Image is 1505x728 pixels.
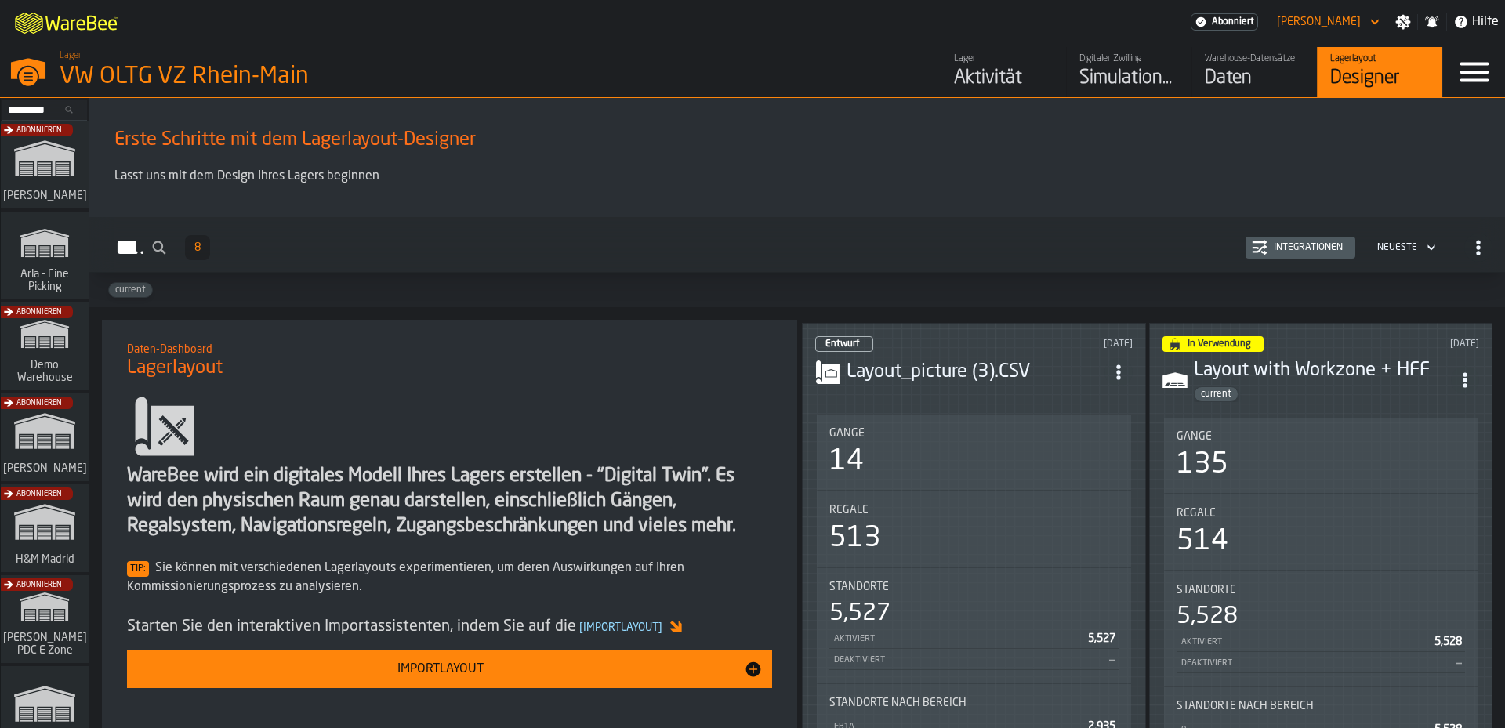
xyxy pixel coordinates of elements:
[1177,526,1228,557] div: 514
[109,284,152,295] span: current
[1373,339,1479,350] div: Updated: 7/28/2025, 3:15:43 PM Created: 2/12/2025, 5:58:08 PM
[1317,47,1442,97] a: link-to-/wh/i/44979e6c-6f66-405e-9874-c1e29f02a54a/designer
[127,561,149,577] span: Tip:
[1389,14,1417,30] label: button-toggle-Einstellungen
[829,427,865,440] span: Gänge
[1377,242,1417,253] div: DropdownMenuValue-4
[1271,13,1383,31] div: DropdownMenuValue-Waldemar Ewert Ewert
[1162,336,1264,352] div: status-4 2
[1195,389,1238,400] span: current
[1191,13,1258,31] div: Menü-Abonnement
[89,98,1505,217] div: ItemListCard-
[1177,430,1466,443] div: Title
[1177,584,1236,596] span: Standorte
[832,655,1103,665] div: Deaktiviert
[16,126,62,135] span: Abonnieren
[1212,16,1254,27] span: Abonniert
[829,628,1119,649] div: StatList-item-Aktiviert
[1088,633,1115,644] span: 5,527
[127,464,772,539] div: WareBee wird ein digitales Modell Ihres Lagers erstellen - "Digital Twin". Es wird den physischen...
[829,697,1119,709] div: Title
[817,415,1131,490] div: stat-Gänge
[1456,657,1462,668] span: —
[817,568,1131,683] div: stat-Standorte
[60,63,483,91] div: VW OLTG VZ Rhein-Main
[954,53,1053,64] div: Lager
[1191,47,1317,97] a: link-to-/wh/i/44979e6c-6f66-405e-9874-c1e29f02a54a/data
[1164,571,1478,686] div: stat-Standorte
[817,491,1131,567] div: stat-Regale
[1447,13,1505,31] label: button-toggle-Hilfe
[1,212,89,302] a: link-to-/wh/i/48cbecf7-1ea2-4bc9-a439-03d5b66e1a58/simulations
[815,336,873,352] div: status-0 2
[1177,507,1466,520] div: Title
[829,649,1119,670] div: StatList-item-Deaktiviert
[1180,658,1450,668] div: Deaktiviert
[1177,449,1228,480] div: 135
[60,50,82,61] span: Lager
[847,360,1104,385] h3: Layout_picture (3).CSV
[1109,654,1115,665] span: —
[941,47,1066,97] a: link-to-/wh/i/44979e6c-6f66-405e-9874-c1e29f02a54a/feed/
[16,399,62,407] span: Abonnieren
[829,504,869,516] span: Regale
[1066,47,1191,97] a: link-to-/wh/i/44979e6c-6f66-405e-9874-c1e29f02a54a/simulations
[1194,358,1452,383] h3: Layout with Workzone + HFF
[829,697,966,709] span: Standorte nach Bereich
[1177,507,1216,520] span: Regale
[1177,584,1466,596] div: Title
[1191,13,1258,31] a: link-to-/wh/i/44979e6c-6f66-405e-9874-c1e29f02a54a/settings/billing
[1434,636,1462,647] span: 5,528
[1330,53,1430,64] div: Lagerlayout
[127,616,772,638] div: Starten Sie den interaktiven Importassistenten, indem Sie auf die
[136,660,744,679] div: Importlayout
[89,217,1505,273] h2: button-Layouts
[829,504,1119,516] div: Title
[658,622,662,633] span: ]
[1177,700,1314,712] span: Standorte nach Bereich
[1371,238,1439,257] div: DropdownMenuValue-4
[1079,66,1179,91] div: Simulationen
[127,356,223,381] span: Lagerlayout
[127,559,772,596] div: Sie können mit verschiedenen Lagerlayouts experimentieren, um deren Auswirkungen auf Ihren Kommis...
[1205,53,1304,64] div: Warehouse-Datensätze
[1205,66,1304,91] div: Daten
[832,634,1082,644] div: Aktiviert
[1177,631,1466,652] div: StatList-item-Aktiviert
[1277,16,1361,28] div: DropdownMenuValue-Waldemar Ewert Ewert
[1,393,89,484] a: link-to-/wh/i/1653e8cc-126b-480f-9c47-e01e76aa4a88/simulations
[194,242,201,253] span: 8
[1330,66,1430,91] div: Designer
[127,340,772,356] h2: Sub Title
[114,167,1480,186] p: Lasst uns mit dem Design Ihres Lagers beginnen
[1472,13,1499,31] span: Hilfe
[829,581,889,593] span: Standorte
[1443,47,1505,97] label: button-toggle-Menü
[829,599,890,628] div: 5,527
[829,581,1119,593] div: Title
[1004,339,1132,350] div: Updated: 7/28/2025, 4:57:23 PM Created: 7/28/2025, 4:57:10 PM
[1267,242,1349,253] div: Integrationen
[1418,14,1446,30] label: button-toggle-Benachrichtigungen
[1177,603,1238,631] div: 5,528
[829,427,1119,440] div: Title
[114,128,476,153] span: Erste Schritte mit dem Lagerlayout-Designer
[1177,430,1212,443] span: Gänge
[1177,652,1466,673] div: StatList-item-Deaktiviert
[1,121,89,212] a: link-to-/wh/i/72fe6713-8242-4c3c-8adf-5d67388ea6d5/simulations
[16,581,62,589] span: Abonnieren
[114,125,1480,128] h2: Sub Title
[1,484,89,575] a: link-to-/wh/i/0438fb8c-4a97-4a5b-bcc6-2889b6922db0/simulations
[825,339,860,349] span: Entwurf
[1246,237,1355,259] button: button-Integrationen
[179,235,216,260] div: ButtonLoadMore-Mehr laden-Vorher-Erste-Letzte
[1177,700,1466,712] div: Title
[1,302,89,393] a: link-to-/wh/i/5bf31635-c312-4aa3-a40f-5cfacc850f5b/simulations
[1079,53,1179,64] div: Digitaler Zwilling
